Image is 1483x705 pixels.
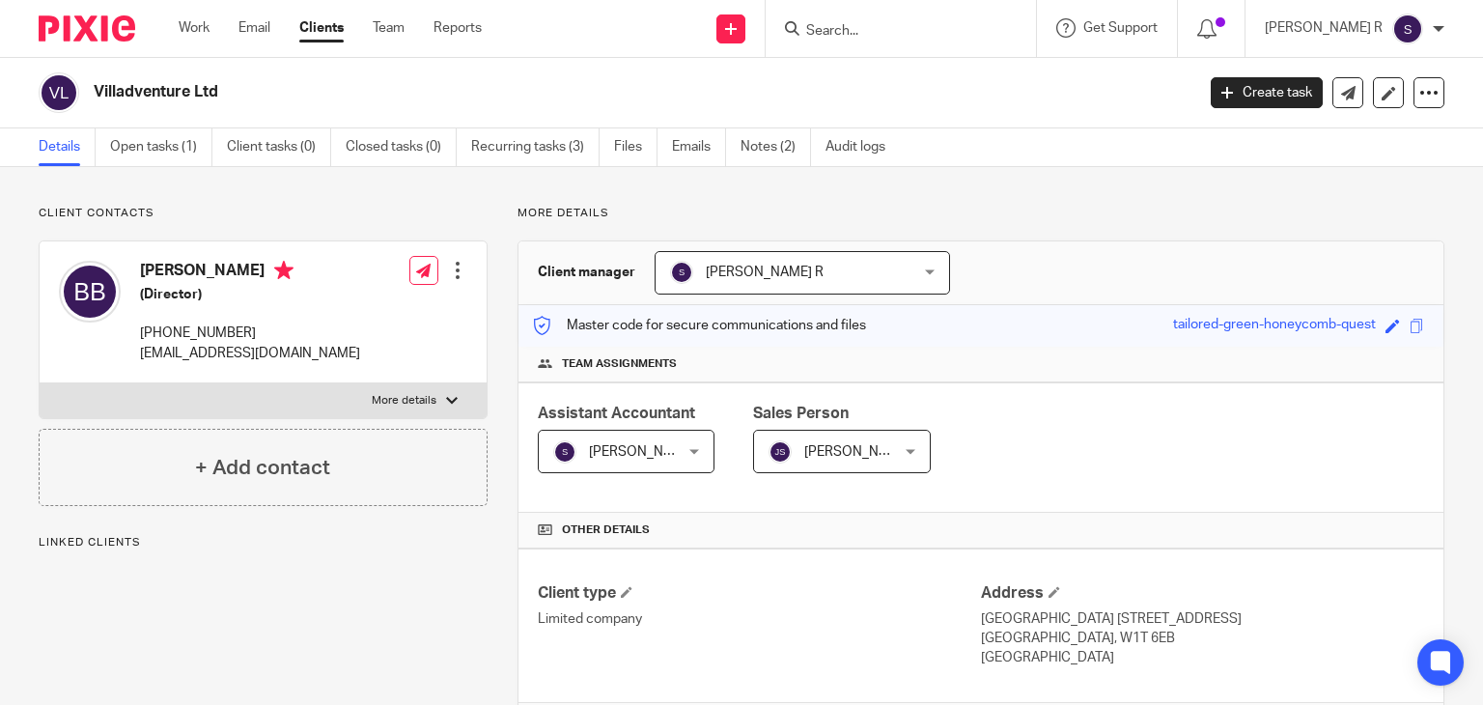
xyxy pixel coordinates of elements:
[94,82,965,102] h2: Villadventure Ltd
[804,445,910,459] span: [PERSON_NAME]
[39,15,135,42] img: Pixie
[741,128,811,166] a: Notes (2)
[670,261,693,284] img: svg%3E
[981,583,1424,604] h4: Address
[140,324,360,343] p: [PHONE_NUMBER]
[981,609,1424,629] p: [GEOGRAPHIC_DATA] [STREET_ADDRESS]
[434,18,482,38] a: Reports
[981,629,1424,648] p: [GEOGRAPHIC_DATA], W1T 6EB
[753,406,849,421] span: Sales Person
[538,406,695,421] span: Assistant Accountant
[140,285,360,304] h5: (Director)
[533,316,866,335] p: Master code for secure communications and files
[538,583,981,604] h4: Client type
[1265,18,1383,38] p: [PERSON_NAME] R
[1392,14,1423,44] img: svg%3E
[471,128,600,166] a: Recurring tasks (3)
[39,72,79,113] img: svg%3E
[1211,77,1323,108] a: Create task
[1083,21,1158,35] span: Get Support
[179,18,210,38] a: Work
[538,263,635,282] h3: Client manager
[614,128,658,166] a: Files
[140,261,360,285] h4: [PERSON_NAME]
[825,128,900,166] a: Audit logs
[39,128,96,166] a: Details
[1173,315,1376,337] div: tailored-green-honeycomb-quest
[299,18,344,38] a: Clients
[110,128,212,166] a: Open tasks (1)
[981,648,1424,667] p: [GEOGRAPHIC_DATA]
[373,18,405,38] a: Team
[538,609,981,629] p: Limited company
[39,535,488,550] p: Linked clients
[706,266,824,279] span: [PERSON_NAME] R
[140,344,360,363] p: [EMAIL_ADDRESS][DOMAIN_NAME]
[562,522,650,538] span: Other details
[553,440,576,464] img: svg%3E
[518,206,1444,221] p: More details
[39,206,488,221] p: Client contacts
[589,445,707,459] span: [PERSON_NAME] R
[346,128,457,166] a: Closed tasks (0)
[59,261,121,323] img: svg%3E
[804,23,978,41] input: Search
[238,18,270,38] a: Email
[274,261,294,280] i: Primary
[195,453,330,483] h4: + Add contact
[227,128,331,166] a: Client tasks (0)
[769,440,792,464] img: svg%3E
[372,393,436,409] p: More details
[562,356,677,372] span: Team assignments
[672,128,726,166] a: Emails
